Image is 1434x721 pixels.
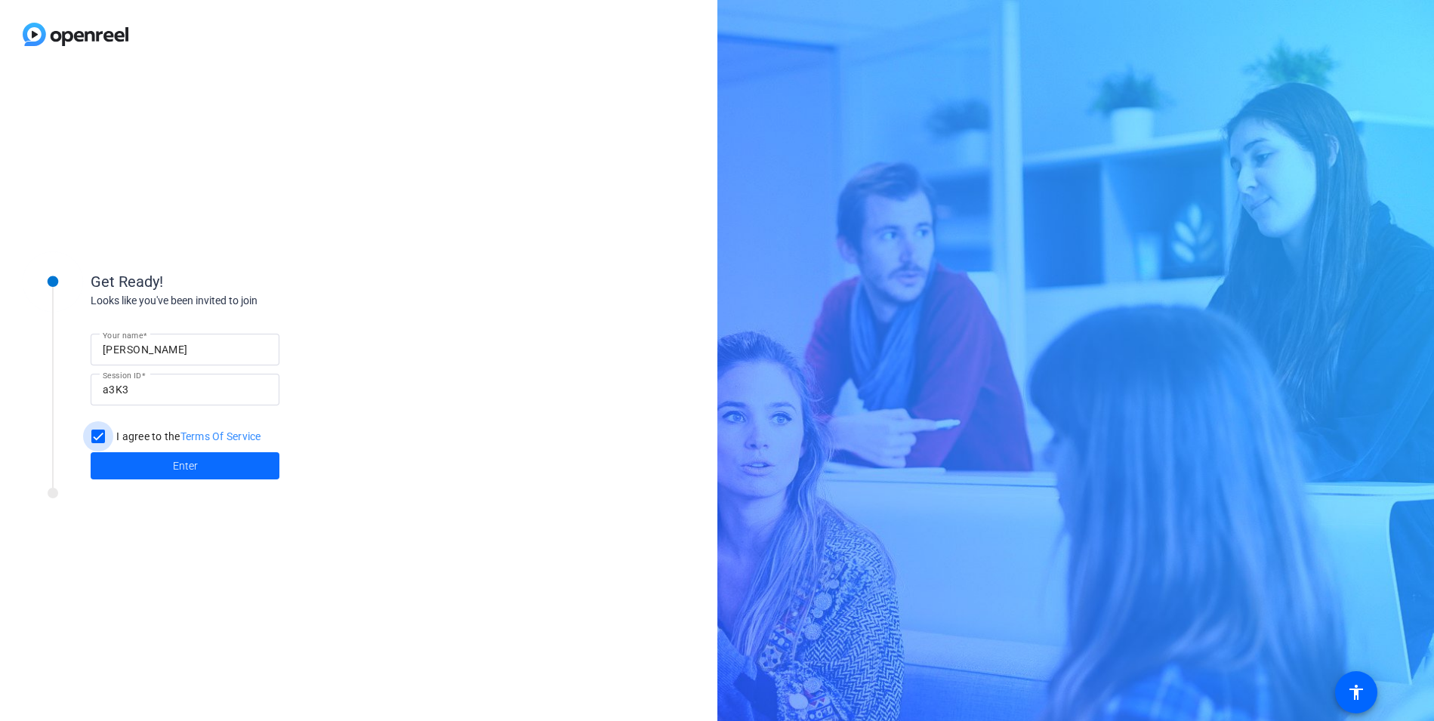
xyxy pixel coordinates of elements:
a: Terms Of Service [180,430,261,442]
mat-label: Your name [103,331,143,340]
div: Looks like you've been invited to join [91,293,393,309]
span: Enter [173,458,198,474]
div: Get Ready! [91,270,393,293]
label: I agree to the [113,429,261,444]
button: Enter [91,452,279,479]
mat-label: Session ID [103,371,141,380]
mat-icon: accessibility [1347,683,1365,701]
